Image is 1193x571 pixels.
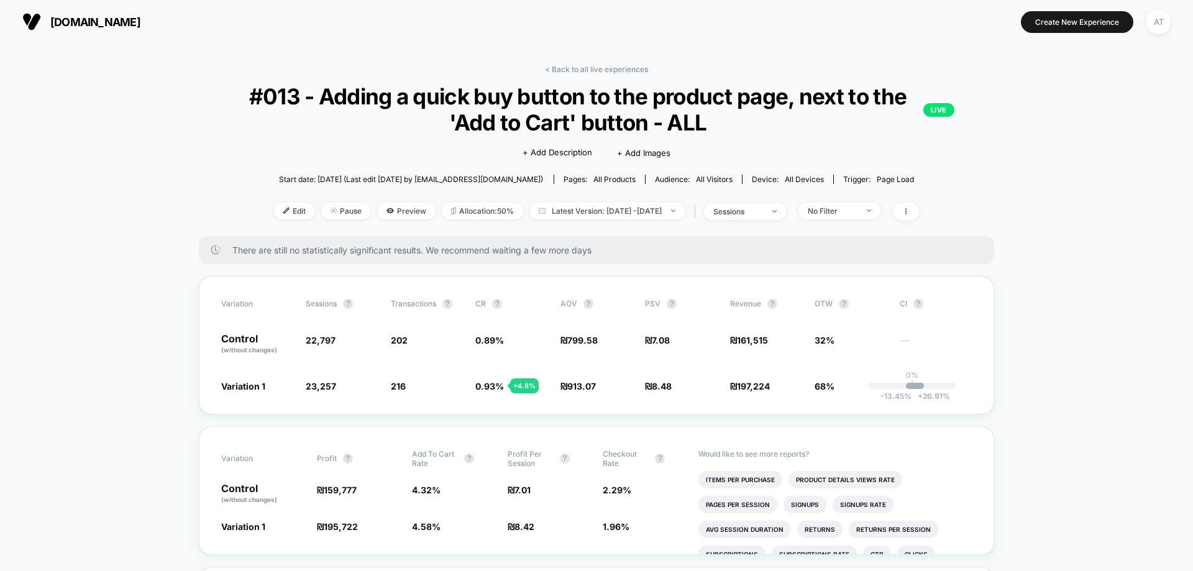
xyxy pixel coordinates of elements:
[1021,11,1133,33] button: Create New Experience
[737,335,768,345] span: 161,515
[508,449,554,468] span: Profit Per Session
[698,496,777,513] li: Pages Per Session
[696,175,733,184] span: All Visitors
[797,521,843,538] li: Returns
[730,381,770,391] span: ₪
[239,83,954,135] span: #013 - Adding a quick buy button to the product page, next to the 'Add to Cart' button - ALL
[22,12,41,31] img: Visually logo
[698,546,766,563] li: Subscriptions
[918,391,923,401] span: +
[19,12,144,32] button: [DOMAIN_NAME]
[221,496,277,503] span: (without changes)
[560,299,577,308] span: AOV
[221,521,265,532] span: Variation 1
[560,381,596,391] span: ₪
[529,203,685,219] span: Latest Version: [DATE] - [DATE]
[317,521,358,532] span: ₪
[906,370,918,380] p: 0%
[221,483,304,505] p: Control
[221,449,290,468] span: Variation
[232,245,969,255] span: There are still no statistically significant results. We recommend waiting a few more days
[645,381,672,391] span: ₪
[583,299,593,309] button: ?
[730,335,768,345] span: ₪
[843,175,914,184] div: Trigger:
[912,391,950,401] span: 26.91 %
[412,449,458,468] span: Add To Cart Rate
[698,449,972,459] p: Would like to see more reports?
[391,381,406,391] span: 216
[508,521,534,532] span: ₪
[391,335,408,345] span: 202
[880,391,912,401] span: -13.45 %
[492,299,502,309] button: ?
[324,485,357,495] span: 159,777
[788,471,902,488] li: Product Details Views Rate
[1143,9,1174,35] button: AT
[343,454,353,464] button: ?
[567,381,596,391] span: 913.07
[560,454,570,464] button: ?
[475,299,486,308] span: CR
[514,485,531,495] span: 7.01
[475,381,504,391] span: 0.93 %
[713,207,763,216] div: sessions
[652,381,672,391] span: 8.48
[671,209,675,212] img: end
[603,485,631,495] span: 2.29 %
[1146,10,1171,34] div: AT
[221,381,265,391] span: Variation 1
[539,208,546,214] img: calendar
[808,206,857,216] div: No Filter
[221,346,277,354] span: (without changes)
[698,521,791,538] li: Avg Session Duration
[730,299,761,308] span: Revenue
[897,546,935,563] li: Clicks
[567,335,598,345] span: 799.58
[772,546,857,563] li: Subscriptions Rate
[508,485,531,495] span: ₪
[560,335,598,345] span: ₪
[221,334,293,355] p: Control
[913,299,923,309] button: ?
[317,485,357,495] span: ₪
[815,299,883,309] span: OTW
[412,521,441,532] span: 4.58 %
[698,471,782,488] li: Items Per Purchase
[50,16,140,29] span: [DOMAIN_NAME]
[391,299,436,308] span: Transactions
[306,381,336,391] span: 23,257
[603,449,649,468] span: Checkout Rate
[900,299,968,309] span: CI
[324,521,358,532] span: 195,722
[306,299,337,308] span: Sessions
[564,175,636,184] div: Pages:
[923,103,954,117] p: LIVE
[283,208,290,214] img: edit
[523,147,592,159] span: + Add Description
[617,148,670,158] span: + Add Images
[475,335,504,345] span: 0.89 %
[867,209,871,212] img: end
[331,208,337,214] img: end
[317,454,337,463] span: Profit
[221,299,290,309] span: Variation
[737,381,770,391] span: 197,224
[785,175,824,184] span: all devices
[784,496,826,513] li: Signups
[900,337,972,355] span: ---
[545,65,648,74] a: < Back to all live experiences
[464,454,474,464] button: ?
[652,335,670,345] span: 7.08
[593,175,636,184] span: all products
[772,210,777,212] img: end
[877,175,914,184] span: Page Load
[377,203,436,219] span: Preview
[691,203,704,221] span: |
[412,485,441,495] span: 4.32 %
[863,546,891,563] li: Ctr
[815,335,834,345] span: 32%
[849,521,938,538] li: Returns Per Session
[767,299,777,309] button: ?
[911,380,913,389] p: |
